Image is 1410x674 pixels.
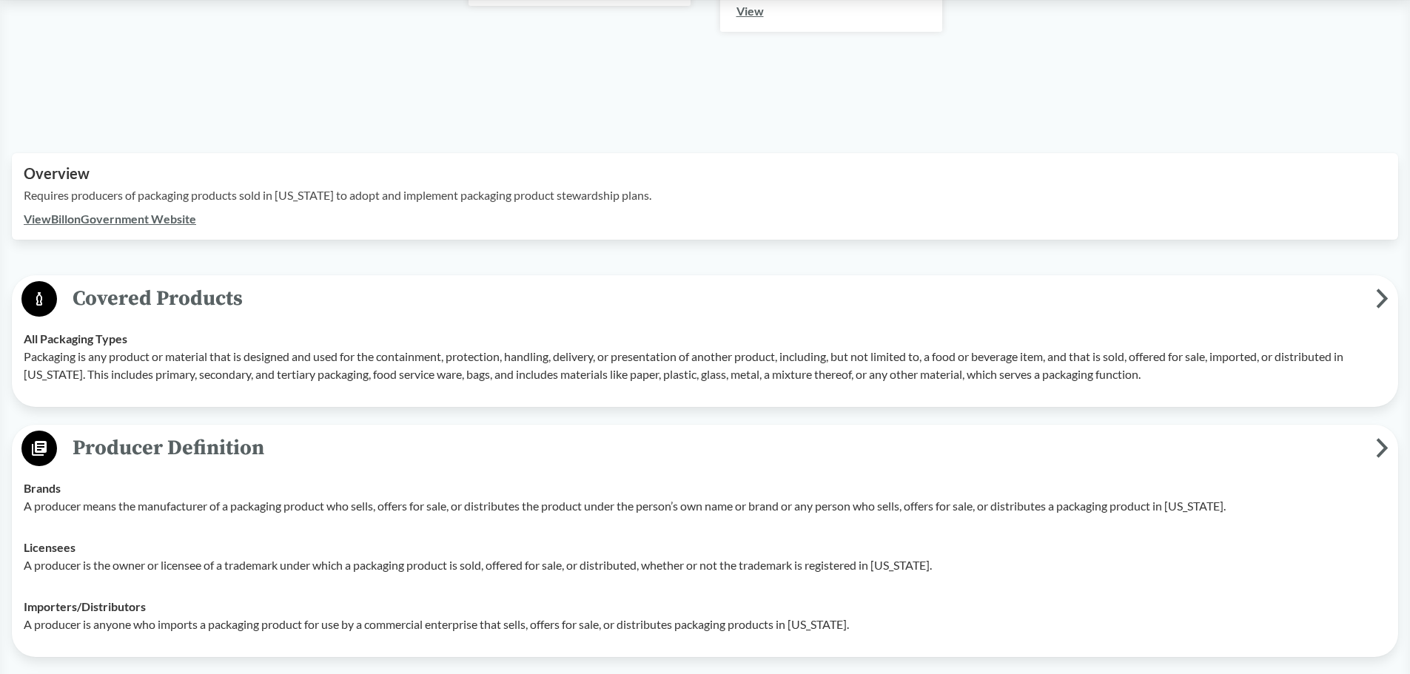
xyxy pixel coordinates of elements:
[24,348,1386,383] p: Packaging is any product or material that is designed and used for the containment, protection, h...
[17,280,1393,318] button: Covered Products
[24,481,61,495] strong: Brands
[24,186,1386,204] p: Requires producers of packaging products sold in [US_STATE] to adopt and implement packaging prod...
[24,212,196,226] a: ViewBillonGovernment Website
[736,4,764,18] a: View
[24,165,1386,182] h2: Overview
[24,616,1386,633] p: A producer is anyone who imports a packaging product for use by a commercial enterprise that sell...
[57,431,1376,465] span: Producer Definition
[24,556,1386,574] p: A producer is the owner or licensee of a trademark under which a packaging product is sold, offer...
[57,282,1376,315] span: Covered Products
[24,599,146,613] strong: Importers/​Distributors
[24,540,75,554] strong: Licensees
[17,430,1393,468] button: Producer Definition
[24,497,1386,515] p: A producer means the manufacturer of a packaging product who sells, offers for sale, or distribut...
[24,331,127,346] strong: All Packaging Types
